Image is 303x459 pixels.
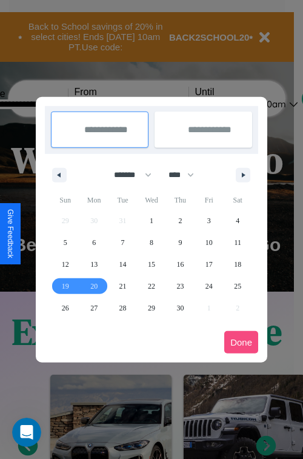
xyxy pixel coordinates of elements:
[148,297,155,319] span: 29
[195,253,223,275] button: 17
[205,275,213,297] span: 24
[224,210,252,232] button: 4
[79,190,108,210] span: Mon
[166,275,195,297] button: 23
[79,253,108,275] button: 13
[224,253,252,275] button: 18
[90,253,98,275] span: 13
[90,275,98,297] span: 20
[90,297,98,319] span: 27
[236,210,239,232] span: 4
[176,275,184,297] span: 23
[137,253,165,275] button: 15
[166,253,195,275] button: 16
[137,232,165,253] button: 8
[62,297,69,319] span: 26
[51,190,79,210] span: Sun
[137,275,165,297] button: 22
[224,232,252,253] button: 11
[148,253,155,275] span: 15
[119,275,127,297] span: 21
[137,210,165,232] button: 1
[62,253,69,275] span: 12
[195,210,223,232] button: 3
[51,232,79,253] button: 5
[121,232,125,253] span: 7
[108,275,137,297] button: 21
[178,210,182,232] span: 2
[108,190,137,210] span: Tue
[62,275,69,297] span: 19
[108,253,137,275] button: 14
[234,275,241,297] span: 25
[148,275,155,297] span: 22
[166,210,195,232] button: 2
[224,331,258,353] button: Done
[195,275,223,297] button: 24
[150,232,153,253] span: 8
[137,297,165,319] button: 29
[12,418,41,447] iframe: Intercom live chat
[205,232,213,253] span: 10
[51,275,79,297] button: 19
[207,210,211,232] span: 3
[6,209,15,258] div: Give Feedback
[195,190,223,210] span: Fri
[176,297,184,319] span: 30
[119,253,127,275] span: 14
[79,232,108,253] button: 6
[166,190,195,210] span: Thu
[79,297,108,319] button: 27
[224,275,252,297] button: 25
[51,253,79,275] button: 12
[79,275,108,297] button: 20
[108,297,137,319] button: 28
[166,232,195,253] button: 9
[205,253,213,275] span: 17
[51,297,79,319] button: 26
[137,190,165,210] span: Wed
[234,232,241,253] span: 11
[150,210,153,232] span: 1
[64,232,67,253] span: 5
[176,253,184,275] span: 16
[234,253,241,275] span: 18
[195,232,223,253] button: 10
[119,297,127,319] span: 28
[92,232,96,253] span: 6
[166,297,195,319] button: 30
[224,190,252,210] span: Sat
[108,232,137,253] button: 7
[178,232,182,253] span: 9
